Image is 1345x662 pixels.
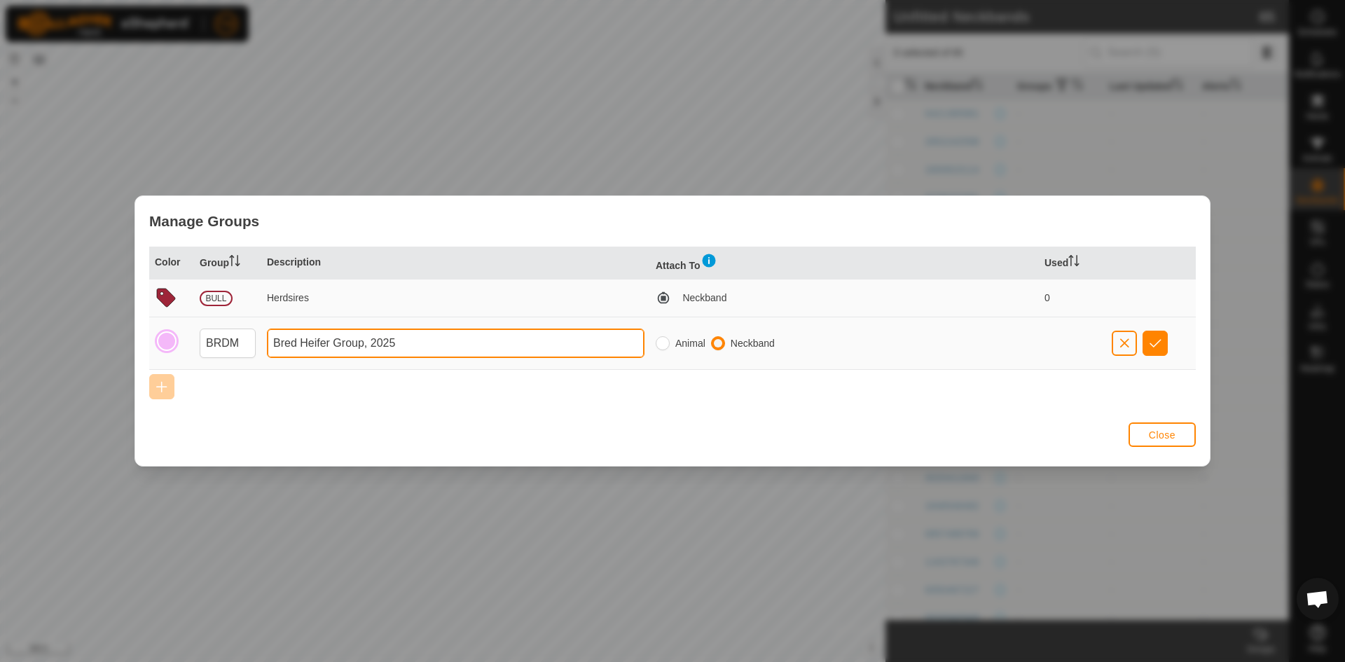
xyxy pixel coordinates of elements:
[1297,578,1339,620] div: Open chat
[135,196,1210,246] div: Manage Groups
[650,247,1039,280] th: Attach To
[267,292,309,303] p-celleditor: Herdsires
[682,291,726,305] span: Neckband
[1044,292,1050,303] p-celleditor: 0
[701,252,717,269] img: information
[149,247,194,280] th: Color
[200,291,233,306] span: BULL
[261,247,650,280] th: Description
[194,247,261,280] th: Group
[1039,247,1106,280] th: Used
[731,338,775,348] label: Neckband
[1129,422,1196,447] button: Close
[675,338,705,348] label: Animal
[1149,429,1175,441] span: Close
